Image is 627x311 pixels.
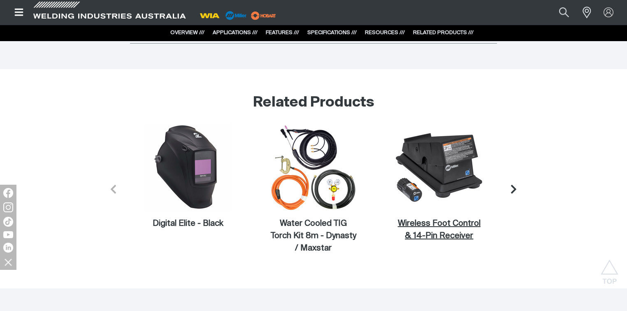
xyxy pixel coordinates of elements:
img: hide socials [1,255,15,269]
a: Water Cooled TIG Torch Kit 8m - Dynasty / MaxstarWater Cooled TIG Torch Kit 8m - Dynasty / Maxstar [251,123,376,255]
figcaption: Digital Elite - Black [144,218,232,230]
a: miller [248,12,279,19]
img: LinkedIn [3,243,13,253]
a: RELATED PRODUCTS /// [413,30,474,35]
figcaption: Water Cooled TIG Torch Kit 8m - Dynasty / Maxstar [269,218,358,255]
a: APPLICATIONS /// [213,30,258,35]
img: YouTube [3,231,13,238]
img: Wireless Foot Control & 14-Pin Receiver [395,123,483,211]
img: Digital Elite - Black [144,123,232,211]
img: Instagram [3,202,13,212]
a: Wireless Foot Control & 14-Pin ReceiverWireless Foot Control & 14-Pin Receiver [376,123,502,242]
button: Next slide [502,177,525,201]
img: TikTok [3,217,13,227]
a: RESOURCES /// [365,30,405,35]
a: FEATURES /// [266,30,299,35]
figcaption: Wireless Foot Control & 14-Pin Receiver [395,218,483,242]
a: OVERVIEW /// [170,30,204,35]
img: Water Cooled TIG Torch Kit 8m - Dynasty / Maxstar [269,123,358,211]
button: Previous slide [102,177,125,201]
h2: Related Products [7,94,620,112]
button: Search products [550,3,578,22]
button: Scroll to top [600,260,619,278]
input: Product name or item number... [540,3,578,22]
img: miller [248,9,279,22]
a: SPECIFICATIONS /// [307,30,357,35]
img: Facebook [3,188,13,198]
a: Digital Elite - BlackDigital Elite - Black [125,123,251,230]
